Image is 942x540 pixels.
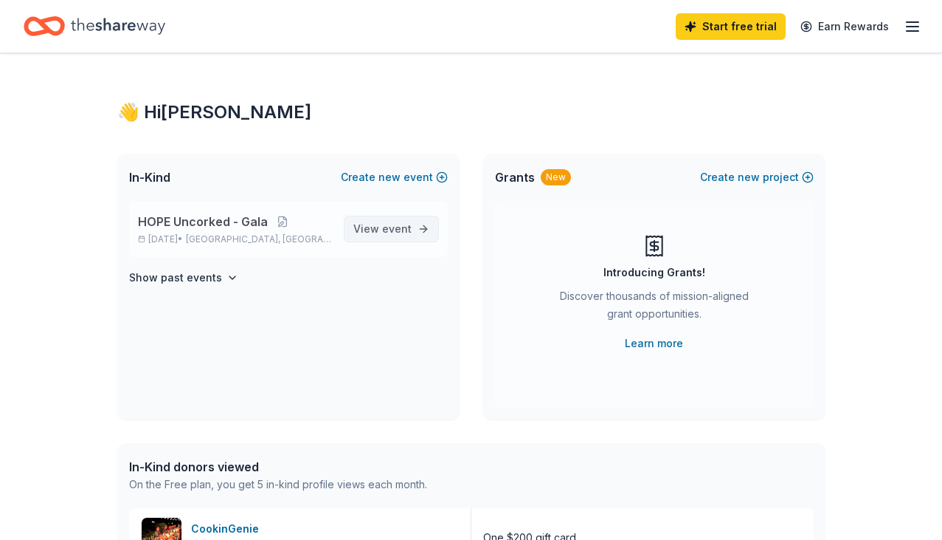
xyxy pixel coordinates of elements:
[700,168,814,186] button: Createnewproject
[676,13,786,40] a: Start free trial
[344,216,439,242] a: View event
[129,168,170,186] span: In-Kind
[603,264,705,281] div: Introducing Grants!
[625,335,683,352] a: Learn more
[382,222,412,235] span: event
[138,233,332,245] p: [DATE] •
[129,269,222,287] h4: Show past events
[191,520,265,538] div: CookinGenie
[792,13,898,40] a: Earn Rewards
[378,168,401,186] span: new
[541,169,571,185] div: New
[738,168,760,186] span: new
[186,233,331,245] span: [GEOGRAPHIC_DATA], [GEOGRAPHIC_DATA]
[353,220,412,238] span: View
[129,458,427,476] div: In-Kind donors viewed
[129,269,238,287] button: Show past events
[24,9,165,44] a: Home
[495,168,535,186] span: Grants
[341,168,448,186] button: Createnewevent
[117,100,825,124] div: 👋 Hi [PERSON_NAME]
[554,287,755,329] div: Discover thousands of mission-aligned grant opportunities.
[138,213,268,230] span: HOPE Uncorked - Gala
[129,476,427,493] div: On the Free plan, you get 5 in-kind profile views each month.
